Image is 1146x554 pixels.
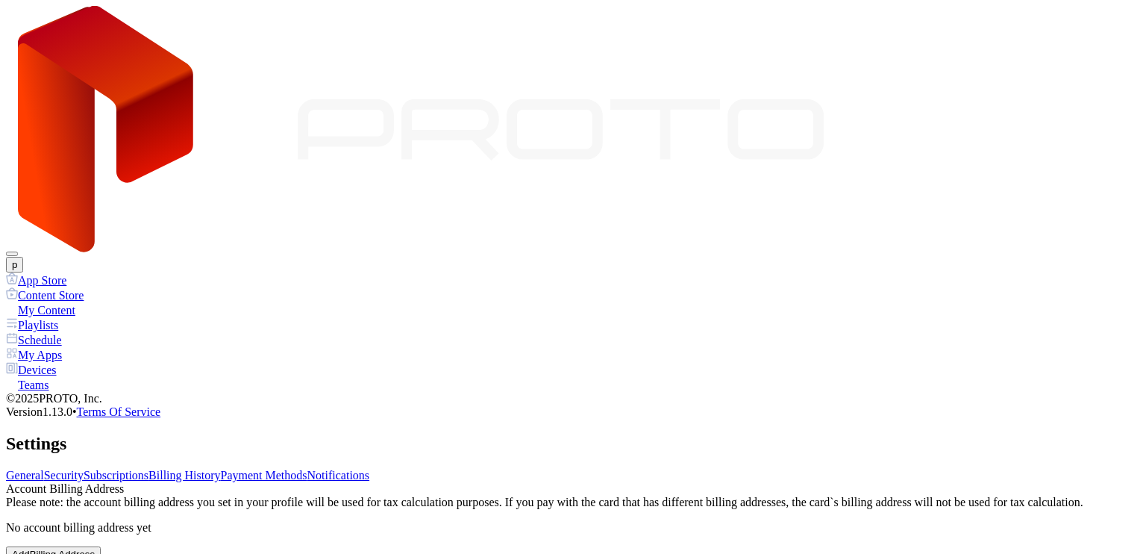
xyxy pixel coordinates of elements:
a: App Store [6,273,1140,287]
a: Terms Of Service [77,405,161,418]
a: Security [44,469,84,482]
a: Teams [6,377,1140,392]
a: Schedule [6,332,1140,347]
a: Devices [6,362,1140,377]
p: No account billing address yet [6,521,1140,535]
div: Please note: the account billing address you set in your profile will be used for tax calculation... [6,496,1140,509]
span: Version 1.13.0 • [6,405,77,418]
div: © 2025 PROTO, Inc. [6,392,1140,405]
a: Billing History [148,469,220,482]
a: Payment Methods [221,469,307,482]
a: Playlists [6,317,1140,332]
a: My Apps [6,347,1140,362]
button: p [6,257,23,273]
a: Content Store [6,287,1140,302]
div: Account Billing Address [6,482,1140,496]
h2: Settings [6,434,1140,454]
a: Subscriptions [84,469,148,482]
a: My Content [6,302,1140,317]
a: General [6,469,44,482]
a: Notifications [307,469,370,482]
